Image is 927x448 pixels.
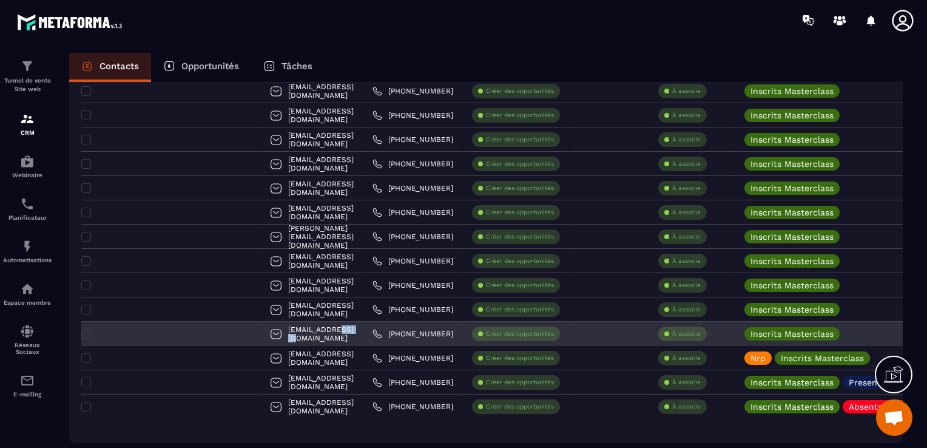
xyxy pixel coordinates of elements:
[750,160,834,168] p: Inscrits Masterclass
[486,378,554,387] p: Créer des opportunités
[486,305,554,314] p: Créer des opportunités
[781,354,864,362] p: Inscrits Masterclass
[672,330,701,338] p: À associe
[750,232,834,241] p: Inscrits Masterclass
[486,281,554,290] p: Créer des opportunités
[372,329,453,339] a: [PHONE_NUMBER]
[672,87,701,95] p: À associe
[372,256,453,266] a: [PHONE_NUMBER]
[3,315,52,364] a: social-networksocial-networkRéseaux Sociaux
[251,53,325,82] a: Tâches
[486,111,554,120] p: Créer des opportunités
[372,110,453,120] a: [PHONE_NUMBER]
[3,76,52,93] p: Tunnel de vente Site web
[750,402,834,411] p: Inscrits Masterclass
[372,402,453,412] a: [PHONE_NUMBER]
[486,257,554,265] p: Créer des opportunités
[3,129,52,136] p: CRM
[3,230,52,273] a: automationsautomationsAutomatisations
[372,305,453,314] a: [PHONE_NUMBER]
[486,402,554,411] p: Créer des opportunités
[750,281,834,290] p: Inscrits Masterclass
[750,354,766,362] p: Nrp
[372,135,453,144] a: [PHONE_NUMBER]
[20,282,35,296] img: automations
[17,11,126,33] img: logo
[3,257,52,263] p: Automatisations
[672,354,701,362] p: À associe
[3,172,52,178] p: Webinaire
[20,239,35,254] img: automations
[372,378,453,387] a: [PHONE_NUMBER]
[486,160,554,168] p: Créer des opportunités
[486,354,554,362] p: Créer des opportunités
[672,257,701,265] p: À associe
[20,197,35,211] img: scheduler
[672,111,701,120] p: À associe
[750,208,834,217] p: Inscrits Masterclass
[20,324,35,339] img: social-network
[69,53,151,82] a: Contacts
[672,160,701,168] p: À associe
[3,50,52,103] a: formationformationTunnel de vente Site web
[672,208,701,217] p: À associe
[3,214,52,221] p: Planificateur
[486,87,554,95] p: Créer des opportunités
[486,184,554,192] p: Créer des opportunités
[372,86,453,96] a: [PHONE_NUMBER]
[486,232,554,241] p: Créer des opportunités
[181,61,239,72] p: Opportunités
[372,280,453,290] a: [PHONE_NUMBER]
[372,353,453,363] a: [PHONE_NUMBER]
[750,257,834,265] p: Inscrits Masterclass
[750,305,834,314] p: Inscrits Masterclass
[3,188,52,230] a: schedulerschedulerPlanificateur
[750,330,834,338] p: Inscrits Masterclass
[486,330,554,338] p: Créer des opportunités
[372,232,453,242] a: [PHONE_NUMBER]
[20,154,35,169] img: automations
[372,208,453,217] a: [PHONE_NUMBER]
[486,208,554,217] p: Créer des opportunités
[3,145,52,188] a: automationsautomationsWebinaire
[20,112,35,126] img: formation
[99,61,139,72] p: Contacts
[750,378,834,387] p: Inscrits Masterclass
[3,342,52,355] p: Réseaux Sociaux
[750,135,834,144] p: Inscrits Masterclass
[20,373,35,388] img: email
[3,364,52,407] a: emailemailE-mailing
[672,378,701,387] p: À associe
[151,53,251,82] a: Opportunités
[750,87,834,95] p: Inscrits Masterclass
[372,159,453,169] a: [PHONE_NUMBER]
[672,135,701,144] p: À associe
[876,399,912,436] div: Ouvrir le chat
[486,135,554,144] p: Créer des opportunités
[3,273,52,315] a: automationsautomationsEspace membre
[672,402,701,411] p: À associe
[3,299,52,306] p: Espace membre
[3,391,52,398] p: E-mailing
[750,184,834,192] p: Inscrits Masterclass
[20,59,35,73] img: formation
[281,61,312,72] p: Tâches
[672,305,701,314] p: À associe
[672,232,701,241] p: À associe
[372,183,453,193] a: [PHONE_NUMBER]
[750,111,834,120] p: Inscrits Masterclass
[3,103,52,145] a: formationformationCRM
[672,184,701,192] p: À associe
[672,281,701,290] p: À associe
